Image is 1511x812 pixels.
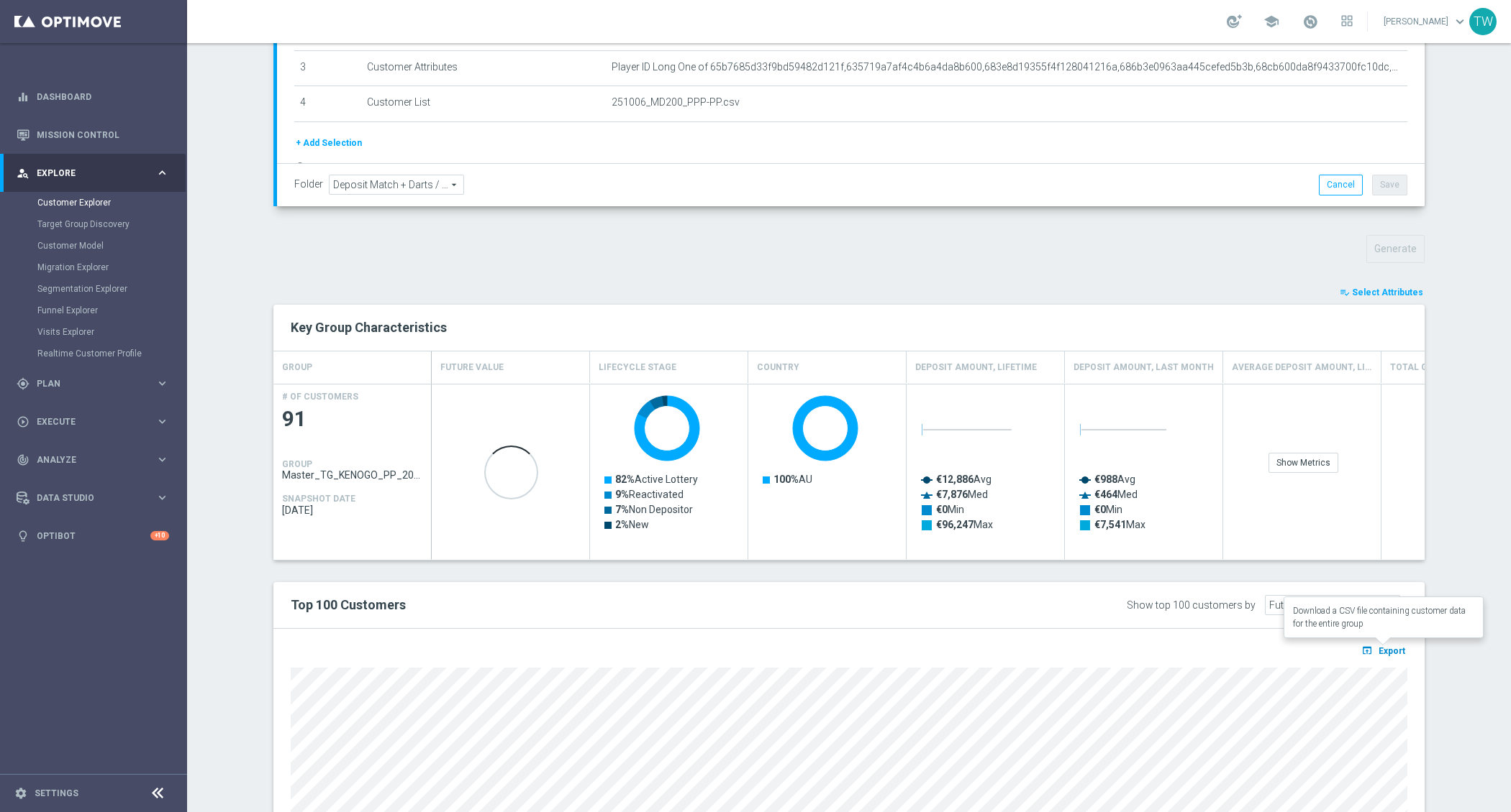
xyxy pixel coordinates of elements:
h2: Top 100 Customers [291,596,933,614]
text: Non Depositor [615,504,693,515]
div: Explore [17,167,155,180]
i: error_outline [294,162,306,173]
text: Med [1094,489,1138,500]
i: settings [14,787,27,800]
tspan: 82% [615,474,635,485]
button: open_in_browser Export [1359,641,1407,660]
a: Dashboard [37,78,169,116]
div: Press SPACE to select this row. [273,384,432,560]
a: [PERSON_NAME]keyboard_arrow_down [1382,11,1469,32]
span: Export [1379,646,1405,656]
text: Avg [1094,474,1135,485]
button: person_search Explore keyboard_arrow_right [16,167,170,179]
a: Settings [35,789,78,798]
div: Segmentation Explorer [37,278,186,300]
tspan: €12,886 [936,474,974,485]
div: Mission Control [17,116,169,154]
div: Dashboard [17,78,169,116]
a: Visits Explorer [37,326,150,338]
div: Funnel Explorer [37,300,186,321]
span: 2025-10-04 [282,504,423,516]
text: New [615,519,649,530]
div: Migration Explorer [37,257,186,278]
text: Max [1094,519,1145,530]
i: keyboard_arrow_right [155,491,169,504]
i: playlist_add_check [1340,287,1350,297]
div: Show Metrics [1269,453,1338,473]
a: Customer Explorer [37,197,150,208]
span: Player ID Long One of 65b7685d33f9bd59482d121f,635719a7af4c4b6a4da8b600,683e8d19355f4f128041216a,... [612,61,1402,73]
h4: Deposit Amount, Last Month [1074,355,1214,380]
span: 91 [282,405,423,433]
a: Segmentation Explorer [37,283,150,295]
text: Avg [936,474,992,485]
label: Folder [294,178,323,190]
i: keyboard_arrow_right [155,415,169,428]
h2: Key Group Characteristics [291,319,1407,336]
text: Min [936,504,964,515]
button: Generate [1366,235,1425,263]
div: Data Studio keyboard_arrow_right [16,492,170,504]
a: Funnel Explorer [37,305,150,316]
div: +10 [150,531,169,540]
tspan: €0 [936,504,948,515]
i: person_search [17,167,30,180]
a: Realtime Customer Profile [37,348,150,359]
button: Cancel [1319,175,1363,195]
td: Customer List [361,86,606,122]
tspan: 2% [615,519,629,530]
div: Target Group Discovery [37,213,186,235]
button: + Add Selection [294,135,363,151]
div: Customer Explorer [37,192,186,213]
span: Select Attributes [1352,287,1423,297]
i: lightbulb [17,530,30,543]
span: Plan [37,379,155,388]
div: Customer Model [37,235,186,257]
button: Save [1372,175,1407,195]
div: Plan [17,377,155,390]
div: Show top 100 customers by [1127,599,1256,612]
span: school [1263,14,1279,29]
text: AU [773,474,812,485]
span: Analyze [37,456,155,464]
i: keyboard_arrow_right [155,453,169,466]
button: Mission Control [16,129,170,141]
div: Visits Explorer [37,321,186,343]
button: gps_fixed Plan keyboard_arrow_right [16,378,170,389]
a: Migration Explorer [37,262,150,273]
td: Customer Attributes [361,50,606,86]
i: keyboard_arrow_right [155,377,169,390]
h4: GROUP [282,355,312,380]
text: Med [936,489,988,500]
i: gps_fixed [17,377,30,390]
a: Customer Model [37,240,150,252]
button: play_circle_outline Execute keyboard_arrow_right [16,416,170,428]
h4: Total GGR, Lifetime [1390,355,1484,380]
a: Mission Control [37,116,169,154]
div: Data Studio [17,492,155,504]
tspan: 9% [615,489,629,500]
i: equalizer [17,91,30,103]
div: Optibot [17,517,169,555]
button: playlist_add_check Select Attributes [1338,285,1425,300]
i: play_circle_outline [17,415,30,428]
div: TW [1469,8,1497,35]
div: Analyze [17,453,155,466]
td: 3 [294,50,361,86]
a: Target Group Discovery [37,218,150,230]
text: Max [936,519,993,530]
tspan: €0 [1094,504,1106,515]
i: keyboard_arrow_right [155,166,169,180]
div: equalizer Dashboard [16,91,170,103]
text: Min [1094,504,1122,515]
a: Optibot [37,517,150,555]
i: open_in_browser [1361,645,1376,656]
tspan: €464 [1094,489,1118,500]
div: Execute [17,415,155,428]
h4: Average Deposit Amount, Lifetime [1232,355,1372,380]
span: Execute [37,417,155,426]
span: Explore [37,169,155,177]
tspan: 100% [773,474,799,485]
